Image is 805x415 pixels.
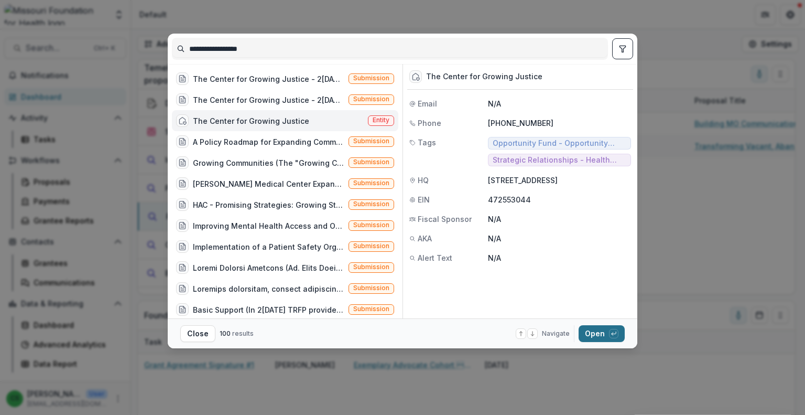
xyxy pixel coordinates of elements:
[426,72,542,81] div: The Center for Growing Justice
[418,118,441,129] span: Phone
[488,214,631,225] p: N/A
[220,329,231,337] span: 100
[493,156,626,165] span: Strategic Relationships - Health Equity Fund
[373,116,389,124] span: Entity
[193,199,344,210] div: HAC - Promising Strategies: Growing St. Louis, Cultivating Health (Gateway Greening (GGI) propose...
[418,252,452,263] span: Alert Text
[418,98,437,109] span: Email
[612,38,633,59] button: toggle filters
[193,94,344,105] div: The Center for Growing Justice - 2[DATE] - 2[DATE] Request for Concept Papers
[193,115,309,126] div: The Center for Growing Justice
[542,329,570,338] span: Navigate
[418,137,436,148] span: Tags
[193,157,344,168] div: Growing Communities (The "Growing Communities" project is an expansion of our existing Community ...
[193,178,344,189] div: [PERSON_NAME] Medical Center Expansion ([PERSON_NAME] Medical Center Expansion: SEMO proposes to ...
[353,137,389,145] span: Submission
[488,233,631,244] p: N/A
[193,241,344,252] div: Implementation of a Patient Safety Organization (PSO) (An effort to gain federal certification as...
[353,200,389,208] span: Submission
[353,95,389,103] span: Submission
[488,175,631,186] p: [STREET_ADDRESS]
[488,98,631,109] p: N/A
[353,305,389,313] span: Submission
[418,233,432,244] span: AKA
[418,214,472,225] span: Fiscal Sponsor
[418,175,429,186] span: HQ
[418,194,430,205] span: EIN
[488,194,631,205] p: 472553044
[488,118,631,129] p: [PHONE_NUMBER]
[353,158,389,166] span: Submission
[193,136,344,147] div: A Policy Roadmap for Expanding Community Violence Prevention and Intervention Infrastructure in [...
[193,262,344,273] div: Loremi Dolorsi Ametcons (Ad. Elits Doeius Tempor: Incididunt Utlabore, Etdolor & Magnaaliquae Adm...
[488,252,631,263] p: N/A
[193,220,344,231] div: Improving Mental Health Access and Outcomes Through Technology (Ozark Center is preparing provide...
[353,179,389,187] span: Submission
[180,325,215,342] button: Close
[353,284,389,292] span: Submission
[353,221,389,229] span: Submission
[193,73,344,84] div: The Center for Growing Justice - 2[DATE] - 2[DATE] Request for Concept Papers
[353,75,389,82] span: Submission
[579,325,625,342] button: Open
[193,304,344,315] div: Basic Support (In 2[DATE] TRFP provided services to 2,985 unduplicated clients during 4,650 visit...
[353,242,389,250] span: Submission
[493,139,626,148] span: Opportunity Fund - Opportunity Fund - Grants/Contracts
[232,329,254,337] span: results
[353,263,389,271] span: Submission
[193,283,344,294] div: Loremips dolorsitam, consect adipiscing eli seddoeiu temporin ut l etdo magnaa. (Enim adm venia, ...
